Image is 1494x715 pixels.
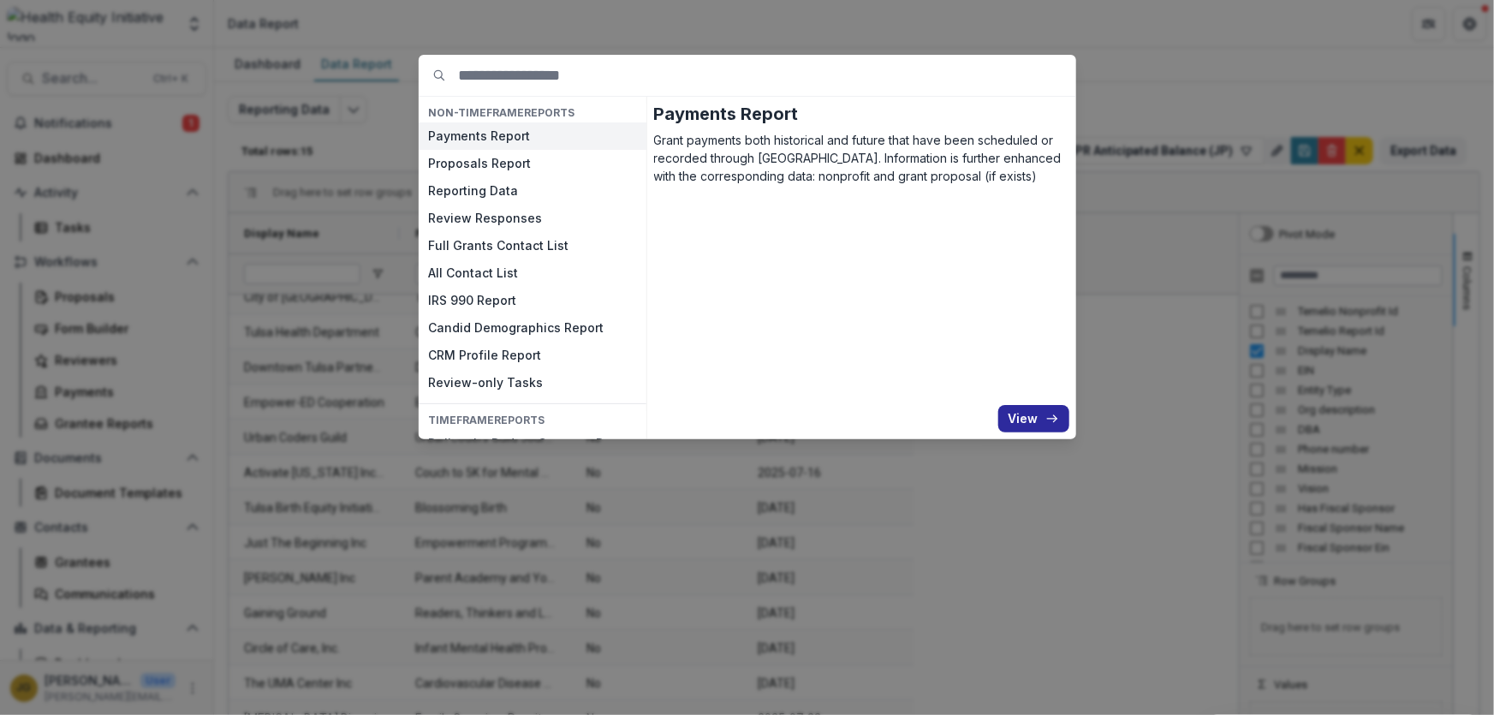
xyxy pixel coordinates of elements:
[419,104,646,122] h4: NON-TIMEFRAME Reports
[419,150,646,177] button: Proposals Report
[419,314,646,342] button: Candid Demographics Report
[419,177,646,205] button: Reporting Data
[419,205,646,232] button: Review Responses
[419,259,646,287] button: All Contact List
[419,342,646,369] button: CRM Profile Report
[998,405,1069,432] button: View
[654,104,1069,124] h2: Payments Report
[419,122,646,150] button: Payments Report
[654,131,1069,185] p: Grant payments both historical and future that have been scheduled or recorded through [GEOGRAPHI...
[419,232,646,259] button: Full Grants Contact List
[419,287,646,314] button: IRS 990 Report
[419,411,646,430] h4: TIMEFRAME Reports
[419,431,646,458] button: Dollars by Budget Category Report
[419,369,646,396] button: Review-only Tasks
